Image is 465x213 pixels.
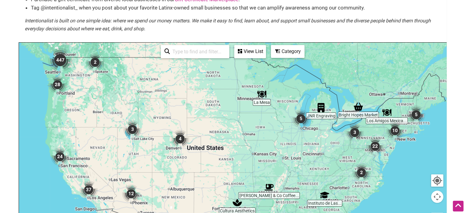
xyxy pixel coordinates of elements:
[453,201,463,211] div: Scroll Back to Top
[271,45,304,58] div: Filter by category
[168,127,192,150] div: 4
[48,145,72,168] div: 24
[351,100,365,114] div: Bright Hopes Market
[121,118,144,141] div: 3
[350,161,373,184] div: 2
[343,121,366,144] div: 3
[314,101,328,115] div: JNR Engraving
[46,45,75,75] div: 447
[404,103,428,126] div: 5
[380,105,394,120] div: Los Amigos Mexican Restaurant
[383,119,407,142] div: 10
[31,4,441,12] li: Tag @intentionalist_ when you post about your favorite Latinx-owned small businesses so that we c...
[234,45,266,58] div: See a list of the visible businesses
[271,46,304,57] div: Category
[364,135,387,158] div: 22
[255,87,269,101] div: La Mesa
[170,46,226,58] input: Type to find and filter...
[431,191,443,203] button: Map camera controls
[120,182,143,205] div: 12
[431,174,443,187] button: Your Location
[46,73,69,96] div: 28
[318,188,332,202] div: Instituto de Las Américas
[289,107,312,130] div: 5
[230,196,244,210] div: Cultura Aesthetics
[77,178,100,201] div: 37
[83,51,107,74] div: 2
[161,45,229,58] div: Type to search and filter
[262,180,276,194] div: Fidel & Co Coffee Roasters
[25,18,431,32] em: Intentionalist is built on one simple idea: where we spend our money matters. We make it easy to ...
[235,46,265,57] div: View List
